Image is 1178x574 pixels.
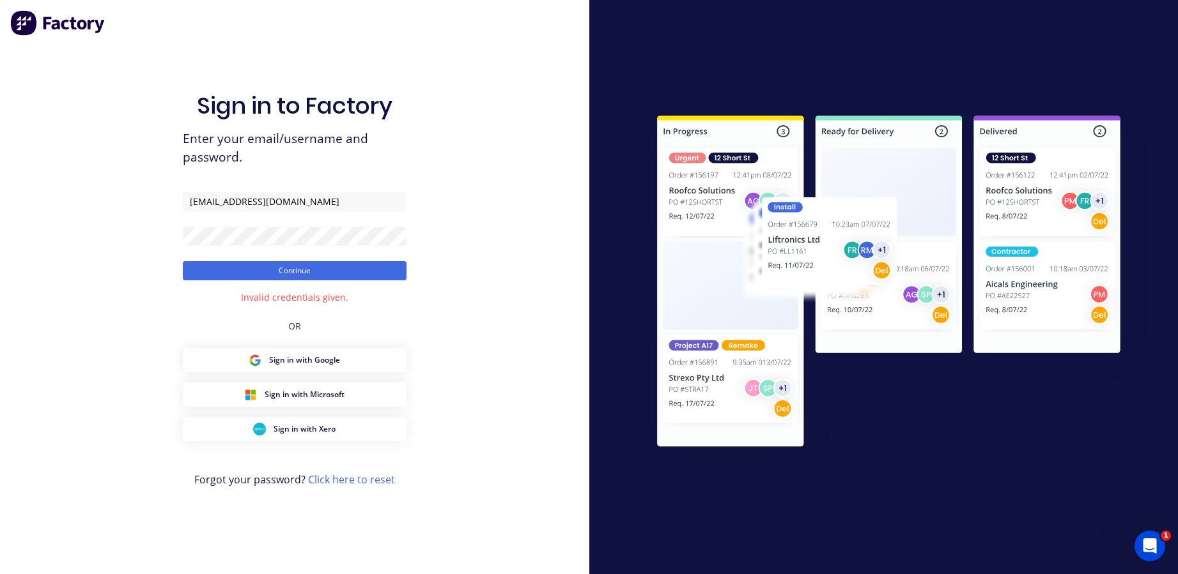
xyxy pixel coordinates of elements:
iframe: Intercom live chat [1135,531,1165,561]
span: Forgot your password? [194,472,395,487]
div: Invalid credentials given. [241,291,348,304]
button: Xero Sign inSign in with Xero [183,417,407,441]
button: Google Sign inSign in with Google [183,348,407,372]
img: Google Sign in [249,354,261,366]
span: Enter your email/username and password. [183,130,407,167]
span: Sign in with Microsoft [265,389,345,400]
span: 1 [1161,531,1171,541]
img: Factory [10,10,106,36]
h1: Sign in to Factory [197,92,392,119]
span: Sign in with Xero [274,423,336,435]
span: Sign in with Google [269,354,340,366]
a: Click here to reset [308,472,395,487]
button: Continue [183,261,407,280]
img: Microsoft Sign in [244,388,257,401]
button: Microsoft Sign inSign in with Microsoft [183,382,407,407]
div: OR [288,304,301,348]
input: Email/Username [183,192,407,211]
img: Sign in [629,90,1149,477]
img: Xero Sign in [253,423,266,435]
